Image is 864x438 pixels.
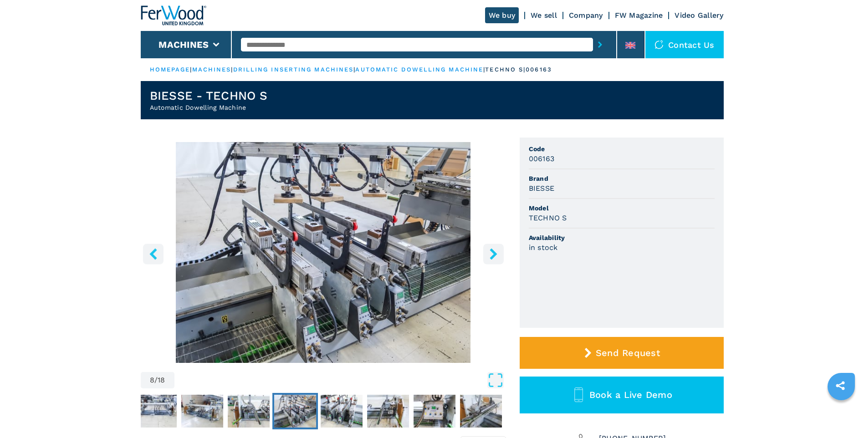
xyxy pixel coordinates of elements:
button: Book a Live Demo [520,377,724,413]
iframe: Chat [825,397,857,431]
img: Automatic Dowelling Machine BIESSE TECHNO S [141,142,506,363]
img: c117f0cfc903ec73aa648c1542efb4c6 [414,395,455,428]
h1: BIESSE - TECHNO S [150,88,267,103]
span: Availability [529,233,715,242]
h3: BIESSE [529,183,555,194]
img: Contact us [654,40,664,49]
span: 18 [158,377,165,384]
a: FW Magazine [615,11,663,20]
div: Contact us [645,31,724,58]
button: left-button [143,244,164,264]
a: sharethis [829,374,852,397]
button: Go to Slide 5 [133,393,179,429]
a: machines [192,66,231,73]
button: Go to Slide 8 [272,393,318,429]
p: 006163 [526,66,552,74]
span: | [190,66,192,73]
a: Company [569,11,603,20]
img: 146f8c0fdb9d75a6804d2aa21dc1f253 [228,395,270,428]
a: automatic dowelling machine [355,66,483,73]
img: Ferwood [141,5,206,25]
span: | [483,66,485,73]
button: Go to Slide 13 [505,393,550,429]
a: drilling inserting machines [233,66,354,73]
p: techno s | [485,66,526,74]
span: Code [529,144,715,153]
button: Go to Slide 9 [319,393,364,429]
button: Go to Slide 10 [365,393,411,429]
h3: in stock [529,242,558,253]
button: Go to Slide 7 [226,393,271,429]
span: 8 [150,377,154,384]
img: 4dc4f49a6352a6f8d23f6390e2cd9b35 [367,395,409,428]
img: 1fc17d9257ad5258f55c5aeb8a2b4643 [135,395,177,428]
button: Go to Slide 6 [179,393,225,429]
span: / [154,377,158,384]
span: Model [529,204,715,213]
img: f42ab30873058fa08971c8c50388b94c [321,395,363,428]
h3: TECHNO S [529,213,567,223]
button: Open Fullscreen [177,372,504,388]
span: Book a Live Demo [589,389,672,400]
div: Go to Slide 8 [141,142,506,363]
a: HOMEPAGE [150,66,190,73]
a: Video Gallery [675,11,723,20]
span: | [231,66,233,73]
a: We buy [485,7,519,23]
img: 7a5091297757157769fbe64acbcafe64 [274,395,316,428]
button: Go to Slide 11 [412,393,457,429]
h2: Automatic Dowelling Machine [150,103,267,112]
h3: 006163 [529,153,555,164]
a: We sell [531,11,557,20]
img: fb29ea131e7d07a67abc21628e50141b [460,395,502,428]
button: right-button [483,244,504,264]
span: | [353,66,355,73]
button: Send Request [520,337,724,369]
button: Machines [158,39,209,50]
span: Send Request [596,347,660,358]
span: Brand [529,174,715,183]
img: 47cefbe5694d28f8f8f3946044f0d064 [181,395,223,428]
button: submit-button [593,34,607,55]
button: Go to Slide 12 [458,393,504,429]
